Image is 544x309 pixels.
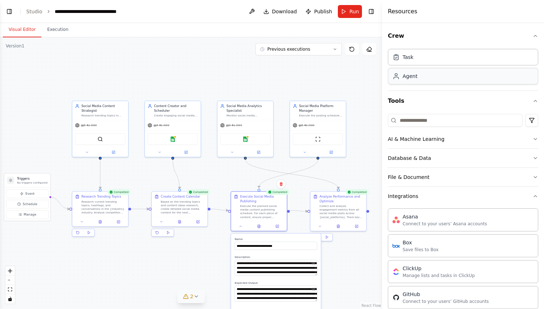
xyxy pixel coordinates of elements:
[318,149,344,155] button: Open in side panel
[98,160,103,189] g: Edge from e0bff0fc-7dfd-42eb-9b12-d628a81cadca to be0c0003-a437-4fec-8635-f9808bedfd55
[173,149,199,155] button: Open in side panel
[81,194,121,199] div: Research Trending Topics
[388,168,538,186] button: File & Document
[151,191,208,239] div: CompletedCreate Content CalendarBased on the trending topics and content ideas research, create d...
[235,237,317,241] label: Name
[235,281,317,285] label: Expected Output
[210,207,228,212] g: Edge from 50d2397c-cd00-42ed-89ca-92e4c2c6f112 to a5bab4a7-5778-4843-aec0-b6633fc6a4e2
[111,219,126,225] button: Open in side panel
[3,22,41,37] button: Visual Editor
[299,124,314,127] span: gpt-4o-mini
[388,149,538,167] button: Database & Data
[303,5,335,18] button: Publish
[257,160,320,188] g: Edge from 37e5be43-687e-4525-806f-17d58a56d412 to a5bab4a7-5778-4843-aec0-b6633fc6a4e2
[388,135,444,143] div: AI & Machine Learning
[314,8,332,15] span: Publish
[388,130,538,148] button: AI & Machine Learning
[276,179,286,189] button: Delete node
[81,104,125,113] div: Social Media Content Strategist
[388,7,417,16] h4: Resources
[91,219,110,225] button: View output
[50,195,69,211] g: Edge from triggers to be0c0003-a437-4fec-8635-f9808bedfd55
[249,223,268,229] button: View output
[319,194,363,203] div: Analyze Performance and Optimize
[393,242,400,249] img: Box
[267,46,310,52] span: Previous executions
[227,114,271,117] div: Monitor social media performance metrics, analyze engagement data, identify optimal posting times...
[388,187,538,206] button: Integrations
[243,160,341,189] g: Edge from c0efa1ce-b6b5-4231-b286-d55c3d897d83 to 0b26debc-754d-47ce-ab2c-1120b19bad11
[144,101,201,157] div: Content Creator and SchedulerCreate engaging social media content based on strategic recommendati...
[170,219,189,225] button: View output
[246,149,271,155] button: Open in side panel
[403,299,489,304] div: Connect to your users’ GitHub accounts
[266,189,289,195] div: Completed
[319,204,363,219] div: Collect and analyze engagement metrics from all social media posts across {social_platforms}. Tra...
[24,212,36,217] span: Manage
[217,101,274,157] div: Social Media Analytics SpecialistMonitor social media performance metrics, analyze engagement dat...
[154,104,198,113] div: Content Creator and Scheduler
[72,191,129,239] div: CompletedResearch Trending TopicsResearch current trending topics, hashtags, and conversations in...
[290,101,346,157] div: Social Media Platform ManagerExecute the posting schedule across multiple social media platforms,...
[231,191,287,231] div: CompletedExecute Social Media PublishingExecute the planned social media content publishing sched...
[403,247,439,253] div: Save files to Box
[4,6,14,17] button: Show left sidebar
[41,22,74,37] button: Execution
[299,104,343,113] div: Social Media Platform Manager
[388,46,538,91] div: Crew
[388,154,431,162] div: Database & Data
[101,149,126,155] button: Open in side panel
[388,91,538,111] button: Tools
[388,193,418,200] div: Integrations
[345,189,368,195] div: Completed
[349,8,359,15] span: Run
[315,137,321,142] img: ScrapeWebsiteTool
[329,223,348,229] button: View output
[403,213,487,220] div: Asana
[311,287,316,292] button: Open in editor
[6,210,49,219] button: Manage
[5,266,15,276] button: zoom in
[403,239,439,246] div: Box
[26,9,42,14] a: Studio
[226,124,242,127] span: gpt-4o-mini
[177,290,205,303] button: 2
[349,223,364,229] button: Open in side panel
[388,174,430,181] div: File & Document
[17,176,47,181] h3: Triggers
[242,137,248,142] img: Google sheets
[23,202,37,207] span: Schedule
[107,189,130,195] div: Completed
[5,276,15,285] button: zoom out
[393,294,400,301] img: Github
[393,216,400,223] img: Asana
[131,207,149,211] g: Edge from be0c0003-a437-4fec-8635-f9808bedfd55 to 50d2397c-cd00-42ed-89ca-92e4c2c6f112
[5,285,15,294] button: fit view
[26,8,136,15] nav: breadcrumb
[187,189,210,195] div: Completed
[260,5,300,18] button: Download
[171,160,182,189] g: Edge from 65289105-241c-4469-9b15-848987035b2d to 50d2397c-cd00-42ed-89ca-92e4c2c6f112
[4,173,51,221] div: TriggersNo triggers configuredEventScheduleManage
[6,43,24,49] div: Version 1
[5,294,15,304] button: toggle interactivity
[161,194,200,199] div: Create Content Calendar
[170,137,176,142] img: Google sheets
[310,191,367,243] div: CompletedAnalyze Performance and OptimizeCollect and analyze engagement metrics from all social m...
[403,291,489,298] div: GitHub
[240,204,284,219] div: Execute the planned social media content publishing schedule. For each piece of content, ensure p...
[81,114,125,117] div: Research trending topics in {industry}, analyze competitor content, and generate creative content...
[362,304,381,308] a: React Flow attribution
[81,124,97,127] span: gpt-4o-mini
[81,200,125,214] div: Research current trending topics, hashtags, and conversations in the {industry} industry. Analyze...
[393,268,400,275] img: Clickup
[403,73,417,80] div: Agent
[403,273,475,278] div: Manage lists and tasks in ClickUp
[235,255,317,259] label: Description
[299,114,343,117] div: Execute the posting schedule across multiple social media platforms, ensure content is properly f...
[190,293,194,300] span: 2
[366,6,376,17] button: Hide right sidebar
[190,219,205,225] button: Open in side panel
[161,200,205,214] div: Based on the trending topics and content ideas research, create detailed social media content for...
[269,223,285,229] button: Open in side panel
